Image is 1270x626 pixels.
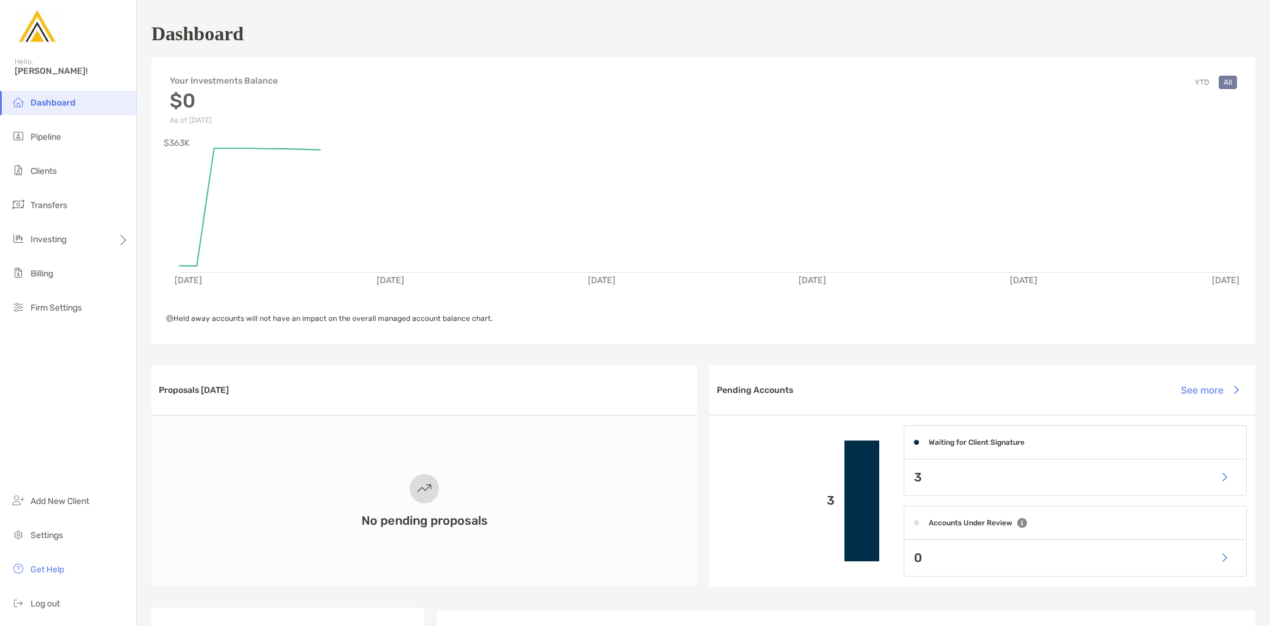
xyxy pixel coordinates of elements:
button: All [1219,76,1237,89]
span: Firm Settings [31,303,82,313]
span: Dashboard [31,98,76,108]
text: $363K [164,138,190,148]
span: Log out [31,599,60,609]
p: 3 [719,493,835,508]
text: [DATE] [588,275,615,286]
span: Transfers [31,200,67,210]
span: [PERSON_NAME]! [15,66,129,76]
button: See more [1171,376,1248,403]
span: Get Help [31,564,64,575]
h4: Your Investments Balance [170,76,278,86]
p: 3 [914,470,922,485]
span: Investing [31,234,67,245]
img: pipeline icon [11,129,26,143]
button: YTD [1190,76,1214,89]
span: Add New Client [31,496,89,506]
img: dashboard icon [11,95,26,109]
text: [DATE] [377,275,404,286]
p: 0 [914,550,922,566]
h3: Proposals [DATE] [159,385,229,395]
span: Clients [31,166,57,176]
h4: Waiting for Client Signature [929,438,1025,447]
span: Settings [31,530,63,541]
span: Pipeline [31,132,61,142]
img: settings icon [11,527,26,542]
h3: $0 [170,89,278,112]
h1: Dashboard [151,23,244,45]
text: [DATE] [1212,275,1239,286]
h3: No pending proposals [361,513,488,528]
span: Held away accounts will not have an impact on the overall managed account balance chart. [166,314,493,323]
text: [DATE] [799,275,826,286]
img: billing icon [11,265,26,280]
img: clients icon [11,163,26,178]
p: As of [DATE] [170,116,278,124]
h3: Pending Accounts [717,385,793,395]
h4: Accounts Under Review [929,519,1012,527]
img: add_new_client icon [11,493,26,508]
span: Billing [31,268,53,279]
img: logout icon [11,595,26,610]
text: [DATE] [1010,275,1037,286]
text: [DATE] [175,275,202,286]
img: transfers icon [11,197,26,212]
img: Zoe Logo [15,5,59,49]
img: firm-settings icon [11,300,26,314]
img: investing icon [11,231,26,246]
img: get-help icon [11,561,26,576]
